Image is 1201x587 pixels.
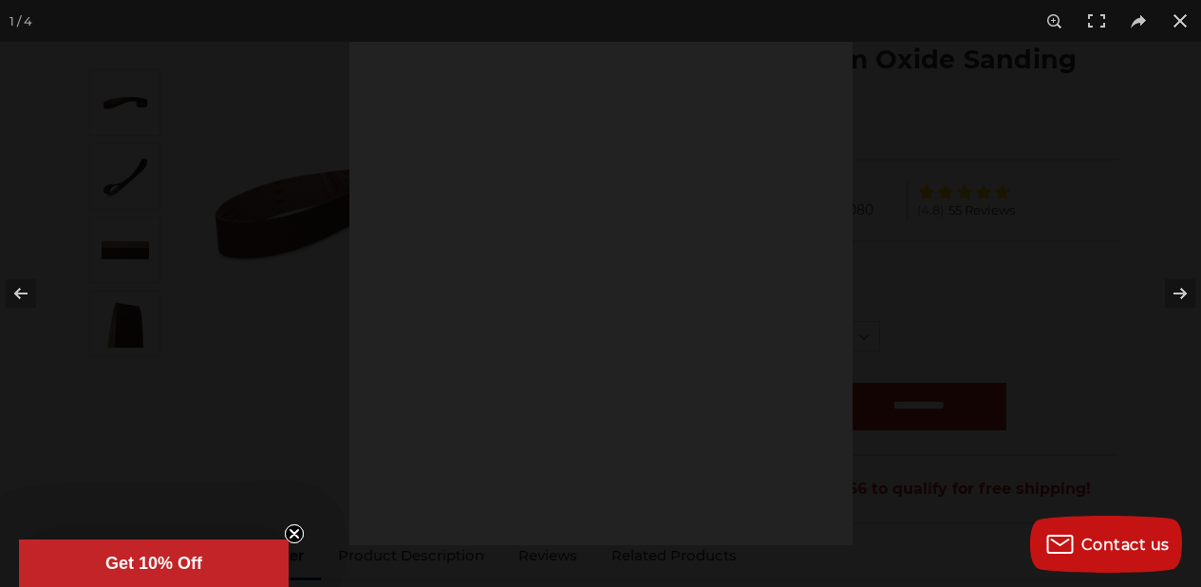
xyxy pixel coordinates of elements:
[285,524,304,543] button: Close teaser
[1135,246,1201,341] button: Next (arrow right)
[1030,516,1182,573] button: Contact us
[1081,536,1170,554] span: Contact us
[19,540,289,587] div: Get 10% OffClose teaser
[105,554,202,573] span: Get 10% Off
